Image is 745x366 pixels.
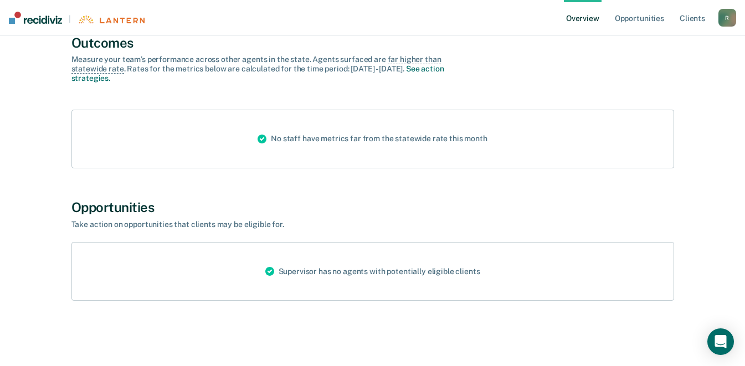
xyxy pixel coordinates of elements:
div: Take action on opportunities that clients may be eligible for. [71,220,459,229]
div: Outcomes [71,35,674,51]
a: See action strategies. [71,64,444,83]
div: Opportunities [71,199,674,215]
button: R [718,9,736,27]
div: Open Intercom Messenger [707,328,734,355]
div: No staff have metrics far from the statewide rate this month [249,110,496,168]
a: | [9,12,145,24]
img: Lantern [78,16,145,24]
div: Supervisor has no agents with potentially eligible clients [256,243,489,300]
div: Measure your team’s performance across other agent s in the state. Agent s surfaced are . Rates f... [71,55,459,83]
span: far higher than statewide rate [71,55,441,74]
span: | [62,14,78,24]
img: Recidiviz [9,12,62,24]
